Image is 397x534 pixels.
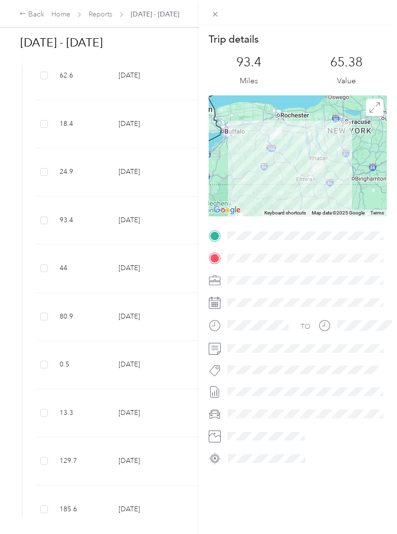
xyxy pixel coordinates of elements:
p: 65.38 [330,55,363,70]
span: Map data ©2025 Google [312,210,365,215]
button: Keyboard shortcuts [264,210,306,216]
p: Trip details [209,32,259,46]
img: Google [211,204,243,216]
p: Miles [240,75,258,87]
p: 93.4 [236,55,261,70]
a: Open this area in Google Maps (opens a new window) [211,204,243,216]
p: Value [337,75,356,87]
div: TO [301,321,310,332]
iframe: Everlance-gr Chat Button Frame [343,480,397,534]
a: Terms (opens in new tab) [370,210,384,215]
